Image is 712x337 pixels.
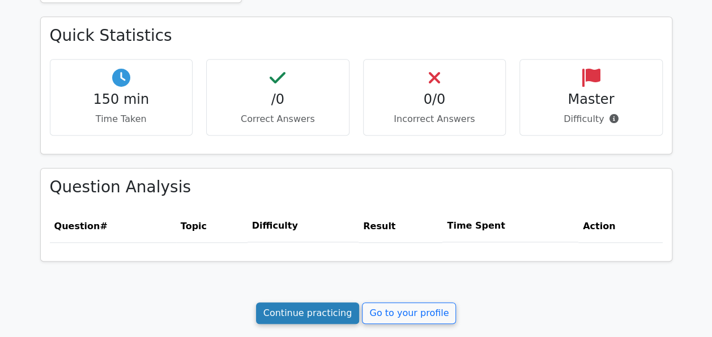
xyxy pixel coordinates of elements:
[50,26,663,45] h3: Quick Statistics
[50,178,663,197] h3: Question Analysis
[59,91,184,108] h4: 150 min
[529,112,653,126] p: Difficulty
[362,302,456,324] a: Go to your profile
[359,210,442,242] th: Result
[216,112,340,126] p: Correct Answers
[59,112,184,126] p: Time Taken
[176,210,248,242] th: Topic
[54,221,100,231] span: Question
[529,91,653,108] h4: Master
[578,210,663,242] th: Action
[373,91,497,108] h4: 0/0
[256,302,360,324] a: Continue practicing
[50,210,176,242] th: #
[216,91,340,108] h4: /0
[442,210,578,242] th: Time Spent
[248,210,359,242] th: Difficulty
[373,112,497,126] p: Incorrect Answers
